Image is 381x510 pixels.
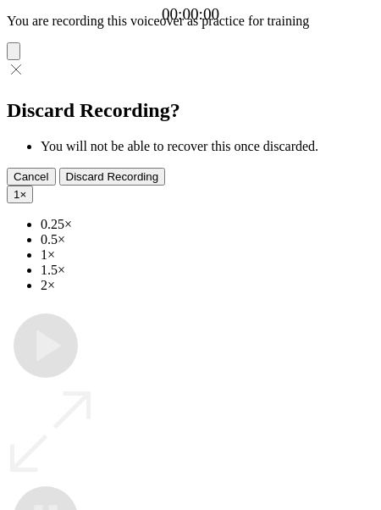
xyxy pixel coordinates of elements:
button: 1× [7,186,33,203]
span: 1 [14,188,19,201]
li: 2× [41,278,374,293]
h2: Discard Recording? [7,99,374,122]
button: Cancel [7,168,56,186]
li: 0.5× [41,232,374,247]
li: You will not be able to recover this once discarded. [41,139,374,154]
button: Discard Recording [59,168,166,186]
p: You are recording this voiceover as practice for training [7,14,374,29]
li: 0.25× [41,217,374,232]
li: 1.5× [41,263,374,278]
li: 1× [41,247,374,263]
a: 00:00:00 [162,5,219,24]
